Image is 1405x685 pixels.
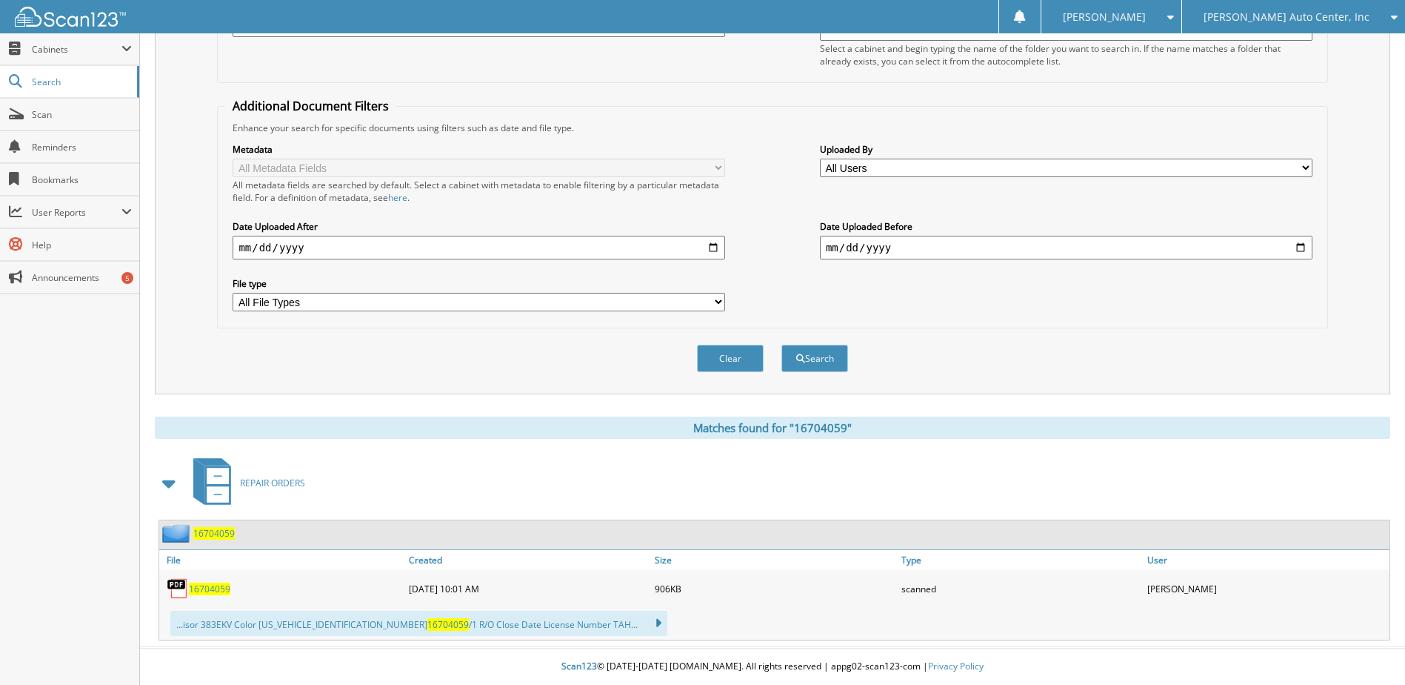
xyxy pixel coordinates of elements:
[781,345,848,372] button: Search
[233,277,725,290] label: File type
[697,345,764,372] button: Clear
[240,477,305,489] span: REPAIR ORDERS
[193,527,235,540] a: 16704059
[32,141,132,153] span: Reminders
[225,122,1319,134] div: Enhance your search for specific documents using filters such as date and file type.
[1144,574,1389,603] div: [PERSON_NAME]
[32,239,132,251] span: Help
[405,574,651,603] div: [DATE] 10:01 AM
[427,618,469,631] span: 16704059
[1144,550,1389,570] a: User
[1063,13,1146,21] span: [PERSON_NAME]
[184,454,305,512] a: REPAIR ORDERS
[121,272,133,284] div: 5
[561,660,597,672] span: Scan123
[32,271,132,284] span: Announcements
[159,550,405,570] a: File
[405,550,651,570] a: Created
[898,574,1144,603] div: scanned
[820,143,1312,156] label: Uploaded By
[898,550,1144,570] a: Type
[651,550,897,570] a: Size
[820,42,1312,67] div: Select a cabinet and begin typing the name of the folder you want to search in. If the name match...
[233,236,725,259] input: start
[189,583,230,595] a: 16704059
[155,417,1390,439] div: Matches found for "16704059"
[1204,13,1369,21] span: [PERSON_NAME] Auto Center, Inc
[233,143,725,156] label: Metadata
[233,179,725,204] div: All metadata fields are searched by default. Select a cabinet with metadata to enable filtering b...
[32,43,121,56] span: Cabinets
[32,206,121,219] span: User Reports
[225,98,396,114] legend: Additional Document Filters
[167,578,189,600] img: PDF.png
[388,191,407,204] a: here
[651,574,897,603] div: 906KB
[820,220,1312,233] label: Date Uploaded Before
[15,7,126,27] img: scan123-logo-white.svg
[233,220,725,233] label: Date Uploaded After
[162,524,193,543] img: folder2.png
[140,649,1405,685] div: © [DATE]-[DATE] [DOMAIN_NAME]. All rights reserved | appg02-scan123-com |
[32,76,130,88] span: Search
[32,173,132,186] span: Bookmarks
[928,660,984,672] a: Privacy Policy
[170,611,667,636] div: ...isor 383EKV Color [US_VEHICLE_IDENTIFICATION_NUMBER] /1 R/O Close Date License Number TAH...
[820,236,1312,259] input: end
[32,108,132,121] span: Scan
